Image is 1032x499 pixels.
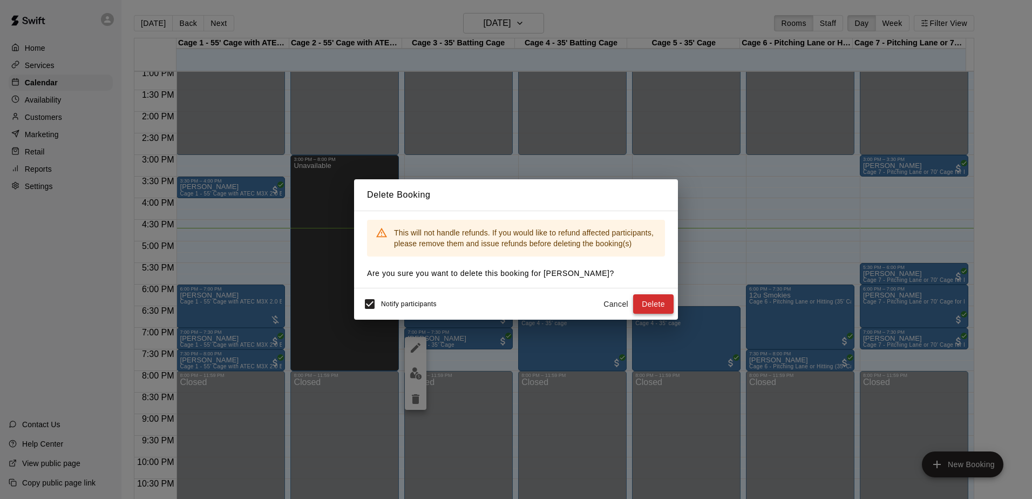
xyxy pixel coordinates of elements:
h2: Delete Booking [354,179,678,211]
span: Notify participants [381,300,437,308]
button: Cancel [599,294,633,314]
div: This will not handle refunds. If you would like to refund affected participants, please remove th... [394,223,656,253]
p: Are you sure you want to delete this booking for [PERSON_NAME] ? [367,268,665,279]
button: Delete [633,294,674,314]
